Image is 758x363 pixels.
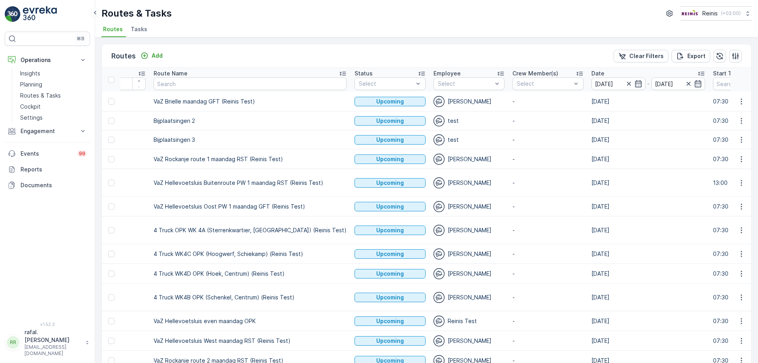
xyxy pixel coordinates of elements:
p: 4 Truck WK4D OPK (Hoek, Centrum) (Reinis Test) [154,270,347,278]
p: 4 Truck WK4C OPK (Hoogwerf, Schiekamp) (Reinis Test) [154,250,347,258]
button: RRrafal.[PERSON_NAME][EMAIL_ADDRESS][DOMAIN_NAME] [5,328,90,357]
p: - [512,179,584,187]
div: [PERSON_NAME] [433,292,505,303]
button: Add [137,51,166,60]
p: Upcoming [376,136,404,144]
button: Upcoming [355,336,426,346]
p: Upcoming [376,293,404,301]
img: svg%3e [433,268,445,279]
div: [PERSON_NAME] [433,225,505,236]
p: Crew Member(s) [512,70,558,77]
p: Routes [111,51,136,62]
p: - [512,98,584,105]
div: Reinis Test [433,316,505,327]
td: [DATE] [587,111,709,130]
p: Select [517,80,571,88]
button: Upcoming [355,293,426,302]
p: VaZ Rockanje route 1 maandag RST (Reinis Test) [154,155,347,163]
p: - [512,250,584,258]
div: [PERSON_NAME] [433,177,505,188]
button: Upcoming [355,202,426,211]
p: Engagement [21,127,74,135]
p: rafal.[PERSON_NAME] [24,328,81,344]
td: [DATE] [587,216,709,244]
p: [EMAIL_ADDRESS][DOMAIN_NAME] [24,344,81,357]
p: Settings [20,114,43,122]
button: Export [672,50,710,62]
a: Settings [17,112,90,123]
p: Events [21,150,73,158]
img: svg%3e [433,335,445,346]
span: Routes [103,25,123,33]
p: - [512,226,584,234]
button: Upcoming [355,154,426,164]
img: svg%3e [433,201,445,212]
button: Upcoming [355,269,426,278]
p: Routes & Tasks [20,92,61,100]
input: Search [154,77,347,90]
p: ( +02:00 ) [721,10,741,17]
p: Upcoming [376,270,404,278]
img: svg%3e [433,316,445,327]
p: VaZ Hellevoetsluis Oost PW 1 maandag GFT (Reinis Test) [154,203,347,211]
div: Toggle Row Selected [108,137,114,143]
a: Documents [5,177,90,193]
p: Upcoming [376,117,404,125]
p: Reports [21,166,87,173]
div: [PERSON_NAME] [433,268,505,279]
p: Upcoming [376,337,404,345]
p: Bijplaatsingen 3 [154,136,347,144]
div: Toggle Row Selected [108,338,114,344]
img: svg%3e [433,292,445,303]
p: Cockpit [20,103,41,111]
p: - [512,155,584,163]
div: [PERSON_NAME] [433,96,505,107]
p: - [647,79,650,88]
button: Upcoming [355,249,426,259]
a: Events99 [5,146,90,162]
p: Start Time [713,70,742,77]
p: Insights [20,70,40,77]
td: [DATE] [587,92,709,111]
div: Toggle Row Selected [108,251,114,257]
img: Reinis-Logo-Vrijstaand_Tekengebied-1-copy2_aBO4n7j.png [681,9,699,18]
div: Toggle Row Selected [108,156,114,162]
img: logo_light-DOdMpM7g.png [23,6,57,22]
div: Toggle Row Selected [108,227,114,233]
p: 4 Truck OPK WK 4A (Sterrenkwartier, [GEOGRAPHIC_DATA]) (Reinis Test) [154,226,347,234]
p: Routes & Tasks [101,7,172,20]
p: - [512,317,584,325]
button: Upcoming [355,316,426,326]
button: Reinis(+02:00) [681,6,752,21]
p: VaZ Hellevoetsluis West maandag RST (Reinis Test) [154,337,347,345]
div: RR [7,336,19,349]
p: Status [355,70,373,77]
div: Toggle Row Selected [108,180,114,186]
img: svg%3e [433,225,445,236]
p: Reinis [702,9,718,17]
button: Upcoming [355,135,426,145]
p: Date [591,70,604,77]
div: Toggle Row Selected [108,318,114,324]
button: Upcoming [355,226,426,235]
p: - [512,337,584,345]
p: Upcoming [376,226,404,234]
p: - [512,270,584,278]
div: Toggle Row Selected [108,271,114,277]
p: 4 Truck WK4B OPK (Schenkel, Centrum) (Reinis Test) [154,293,347,301]
p: Select [438,80,492,88]
div: Toggle Row Selected [108,294,114,301]
p: VaZ Hellevoetsluis even maandag OPK [154,317,347,325]
input: dd/mm/yyyy [651,77,705,90]
a: Cockpit [17,101,90,112]
p: Planning [20,81,42,88]
p: Route Name [154,70,188,77]
td: [DATE] [587,130,709,149]
td: [DATE] [587,311,709,331]
p: Upcoming [376,250,404,258]
img: svg%3e [433,96,445,107]
p: Add [152,52,163,60]
p: Documents [21,181,87,189]
button: Upcoming [355,178,426,188]
button: Clear Filters [614,50,668,62]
